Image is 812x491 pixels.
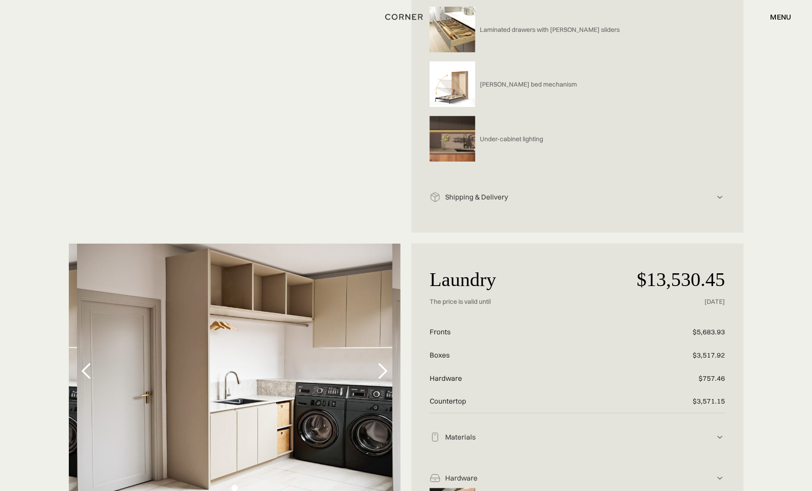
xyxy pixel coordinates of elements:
[761,9,791,25] div: menu
[369,11,443,23] a: home
[480,135,543,143] p: Under-cabinet lighting
[441,474,714,483] div: Hardware
[627,367,725,390] p: $757.46
[627,297,725,306] p: [DATE]
[430,321,627,344] p: Fronts
[430,297,627,306] p: The price is valid until
[430,344,627,367] p: Boxes
[430,262,627,297] p: Laundry
[627,344,725,367] p: $3,517.92
[441,433,714,442] div: Materials
[480,80,577,89] p: [PERSON_NAME] bed mechanism
[430,367,627,390] p: Hardware
[430,390,627,413] p: Countertop
[627,321,725,344] p: $5,683.93
[627,262,725,297] p: $13,530.45
[627,390,725,413] p: $3,571.15
[771,13,791,20] div: menu
[441,193,714,202] div: Shipping & Delivery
